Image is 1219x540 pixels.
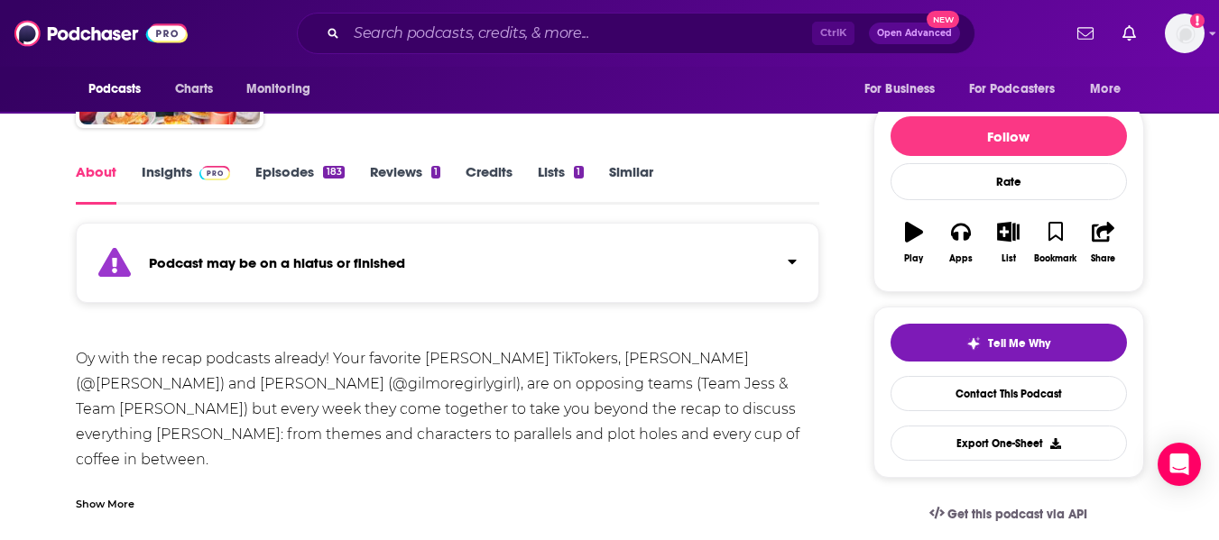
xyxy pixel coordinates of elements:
a: InsightsPodchaser Pro [142,163,231,205]
button: Show profile menu [1165,14,1205,53]
div: Search podcasts, credits, & more... [297,13,975,54]
button: Export One-Sheet [891,426,1127,461]
button: Bookmark [1032,210,1079,275]
a: Reviews1 [370,163,440,205]
button: open menu [957,72,1082,106]
span: Tell Me Why [988,336,1050,351]
div: Bookmark [1034,253,1076,264]
svg: Add a profile image [1190,14,1205,28]
div: 183 [323,166,344,178]
a: Similar [609,163,653,205]
div: Rate [891,163,1127,200]
div: Apps [949,253,973,264]
a: Get this podcast via API [915,492,1103,536]
span: For Business [864,77,936,102]
span: Get this podcast via API [947,507,1087,522]
div: 1 [431,166,440,178]
a: Contact This Podcast [891,376,1127,411]
button: Follow [891,116,1127,156]
button: Apps [937,210,984,275]
a: Lists1 [538,163,583,205]
img: tell me why sparkle [966,336,981,351]
button: Play [891,210,937,275]
button: open menu [234,72,334,106]
div: Play [904,253,923,264]
div: List [1002,253,1016,264]
input: Search podcasts, credits, & more... [346,19,812,48]
section: Click to expand status details [76,233,820,303]
button: open menu [1077,72,1143,106]
span: Charts [175,77,214,102]
span: Open Advanced [877,29,952,38]
a: Show notifications dropdown [1070,18,1101,49]
img: Podchaser - Follow, Share and Rate Podcasts [14,16,188,50]
button: Open AdvancedNew [869,23,960,44]
a: Credits [466,163,513,205]
a: About [76,163,116,205]
a: Show notifications dropdown [1115,18,1143,49]
span: Logged in as hconnor [1165,14,1205,53]
button: List [984,210,1031,275]
button: open menu [76,72,165,106]
button: open menu [852,72,958,106]
div: 1 [574,166,583,178]
a: Charts [163,72,225,106]
span: Podcasts [88,77,142,102]
img: Podchaser Pro [199,166,231,180]
a: Episodes183 [255,163,344,205]
span: For Podcasters [969,77,1056,102]
div: Open Intercom Messenger [1158,443,1201,486]
span: Monitoring [246,77,310,102]
strong: Podcast may be on a hiatus or finished [149,254,405,271]
button: tell me why sparkleTell Me Why [891,324,1127,362]
span: New [927,11,959,28]
img: User Profile [1165,14,1205,53]
button: Share [1079,210,1126,275]
div: Share [1091,253,1115,264]
span: Ctrl K [812,22,854,45]
span: More [1090,77,1121,102]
